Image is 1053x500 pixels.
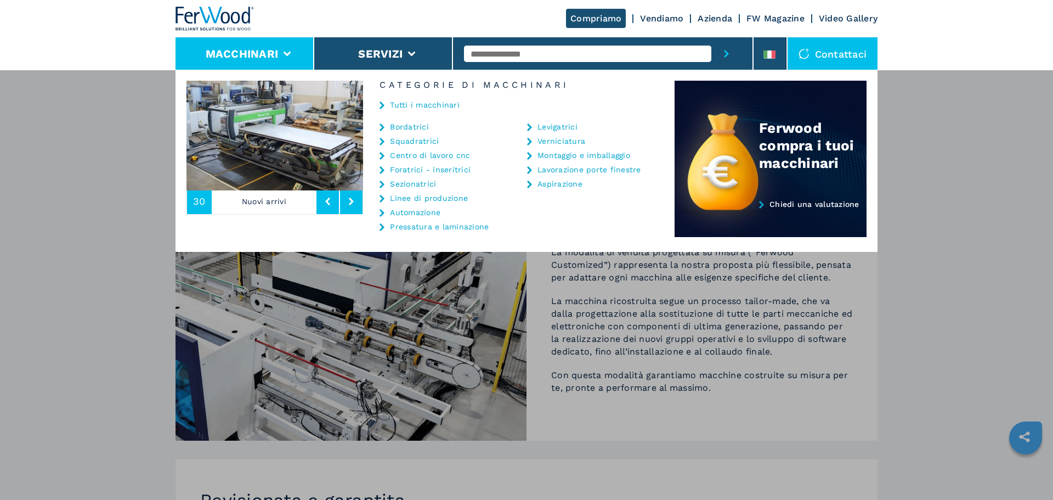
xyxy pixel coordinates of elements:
[537,166,641,173] a: Lavorazione porte finestre
[566,9,626,28] a: Compriamo
[799,48,809,59] img: Contattaci
[711,37,741,70] button: submit-button
[537,180,582,188] a: Aspirazione
[363,81,540,190] img: image
[788,37,878,70] div: Contattaci
[759,119,867,172] div: Ferwood compra i tuoi macchinari
[363,81,675,89] h6: Categorie di Macchinari
[390,101,460,109] a: Tutti i macchinari
[640,13,683,24] a: Vendiamo
[390,180,436,188] a: Sezionatrici
[390,151,470,159] a: Centro di lavoro cnc
[537,151,630,159] a: Montaggio e imballaggio
[390,209,440,216] a: Automazione
[390,223,489,231] a: Pressatura e laminazione
[819,13,877,24] a: Video Gallery
[212,189,317,214] p: Nuovi arrivi
[675,200,867,238] a: Chiedi una valutazione
[698,13,732,24] a: Azienda
[537,137,585,145] a: Verniciatura
[186,81,363,190] img: image
[390,123,429,131] a: Bordatrici
[537,123,578,131] a: Levigatrici
[390,166,471,173] a: Foratrici - inseritrici
[206,47,279,60] button: Macchinari
[358,47,403,60] button: Servizi
[390,194,468,202] a: Linee di produzione
[193,196,206,206] span: 30
[390,137,439,145] a: Squadratrici
[746,13,805,24] a: FW Magazine
[175,7,254,31] img: Ferwood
